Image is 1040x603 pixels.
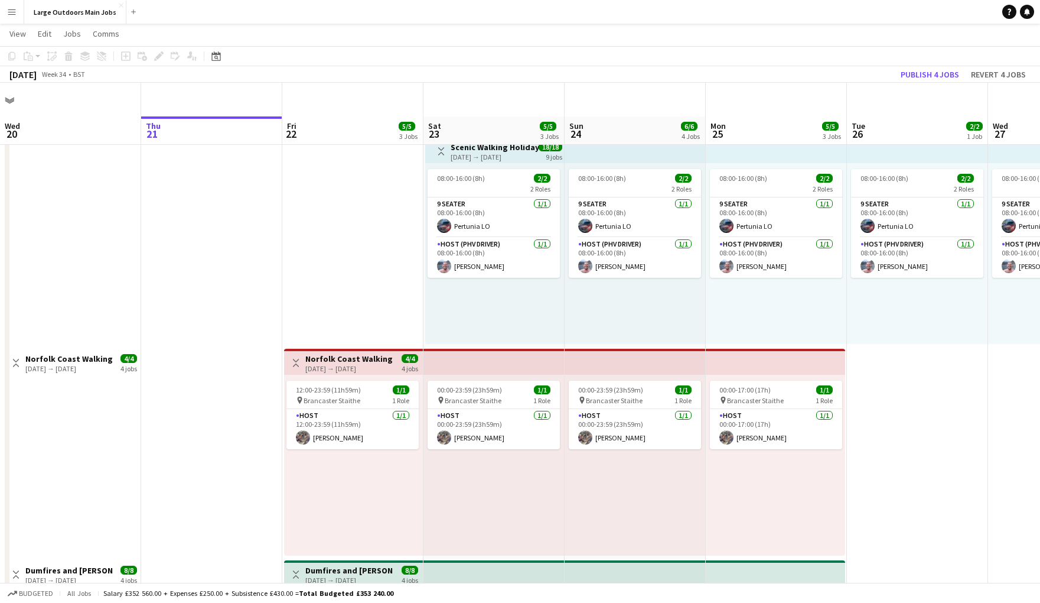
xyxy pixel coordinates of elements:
app-card-role: Host1/112:00-23:59 (11h59m)[PERSON_NAME] [286,409,419,449]
span: 08:00-16:00 (8h) [437,174,485,183]
span: 1 Role [533,396,550,405]
button: Revert 4 jobs [966,67,1031,82]
div: BST [73,70,85,79]
app-job-card: 00:00-17:00 (17h)1/1 Brancaster Staithe1 RoleHost1/100:00-17:00 (17h)[PERSON_NAME] [710,381,842,449]
app-card-role: 9 Seater1/108:00-16:00 (8h)Pertunia LO [710,197,842,238]
span: 4/4 [120,354,137,363]
button: Budgeted [6,587,55,600]
div: 1 Job [967,132,982,141]
button: Publish 4 jobs [896,67,964,82]
app-card-role: Host1/100:00-17:00 (17h)[PERSON_NAME] [710,409,842,449]
span: 21 [144,127,161,141]
span: Comms [93,28,119,39]
span: 08:00-16:00 (8h) [578,174,626,183]
span: 5/5 [399,122,415,131]
span: 1/1 [816,385,833,394]
span: 2 Roles [813,184,833,193]
div: [DATE] → [DATE] [305,576,393,585]
span: 1 Role [816,396,833,405]
span: Budgeted [19,589,53,598]
h3: Norfolk Coast Walking Weekend (3 nights) [305,354,393,364]
app-job-card: 08:00-16:00 (8h)2/22 Roles9 Seater1/108:00-16:00 (8h)Pertunia LOHost (PHV Driver)1/108:00-16:00 (... [851,169,983,278]
h3: Dumfires and [PERSON_NAME] Scenic [305,565,393,576]
span: 5/5 [540,122,556,131]
span: 24 [568,127,583,141]
span: 8/8 [120,566,137,575]
span: 1/1 [534,385,550,394]
span: Week 34 [39,70,69,79]
span: 08:00-16:00 (8h) [719,174,767,183]
div: 3 Jobs [823,132,841,141]
span: 2/2 [966,122,983,131]
span: Total Budgeted £353 240.00 [299,589,393,598]
span: Wed [5,121,20,131]
app-card-role: Host (PHV Driver)1/108:00-16:00 (8h)[PERSON_NAME] [569,238,701,278]
span: 2 Roles [530,184,550,193]
span: 27 [991,127,1008,141]
span: Sat [428,121,441,131]
span: 25 [709,127,726,141]
span: 2/2 [675,174,692,183]
span: 4/4 [402,354,418,363]
span: 00:00-23:59 (23h59m) [578,385,643,394]
div: 9 jobs [546,151,562,161]
span: Sun [569,121,583,131]
span: Tue [852,121,865,131]
div: [DATE] → [DATE] [25,576,113,585]
h3: Scenic Walking Holiday - Exploring the [GEOGRAPHIC_DATA] [451,142,539,153]
a: Edit [33,26,56,41]
span: Edit [38,28,51,39]
app-job-card: 00:00-23:59 (23h59m)1/1 Brancaster Staithe1 RoleHost1/100:00-23:59 (23h59m)[PERSON_NAME] [428,381,560,449]
a: View [5,26,31,41]
button: Large Outdoors Main Jobs [24,1,126,24]
span: Thu [146,121,161,131]
h3: Dumfires and [PERSON_NAME] Scenic [25,565,113,576]
span: 12:00-23:59 (11h59m) [296,385,361,394]
span: Brancaster Staithe [727,396,784,405]
span: 00:00-17:00 (17h) [719,385,771,394]
a: Comms [88,26,124,41]
span: 2/2 [957,174,974,183]
span: 8/8 [402,566,418,575]
app-card-role: 9 Seater1/108:00-16:00 (8h)Pertunia LO [569,197,701,238]
div: 3 Jobs [540,132,559,141]
app-job-card: 00:00-23:59 (23h59m)1/1 Brancaster Staithe1 RoleHost1/100:00-23:59 (23h59m)[PERSON_NAME] [569,381,701,449]
span: All jobs [65,589,93,598]
div: 3 Jobs [399,132,418,141]
app-job-card: 08:00-16:00 (8h)2/22 Roles9 Seater1/108:00-16:00 (8h)Pertunia LOHost (PHV Driver)1/108:00-16:00 (... [710,169,842,278]
span: 1 Role [392,396,409,405]
span: 26 [850,127,865,141]
span: View [9,28,26,39]
div: 4 Jobs [682,132,700,141]
app-job-card: 08:00-16:00 (8h)2/22 Roles9 Seater1/108:00-16:00 (8h)Pertunia LOHost (PHV Driver)1/108:00-16:00 (... [569,169,701,278]
div: [DATE] → [DATE] [305,364,393,373]
div: [DATE] [9,69,37,80]
app-card-role: Host1/100:00-23:59 (23h59m)[PERSON_NAME] [569,409,701,449]
div: 4 jobs [402,363,418,373]
span: Brancaster Staithe [586,396,643,405]
app-card-role: Host1/100:00-23:59 (23h59m)[PERSON_NAME] [428,409,560,449]
span: 1 Role [674,396,692,405]
app-card-role: 9 Seater1/108:00-16:00 (8h)Pertunia LO [428,197,560,238]
span: Brancaster Staithe [445,396,501,405]
span: 20 [3,127,20,141]
div: 4 jobs [120,363,137,373]
div: 4 jobs [402,575,418,585]
span: 2 Roles [671,184,692,193]
span: 2 Roles [954,184,974,193]
app-job-card: 08:00-16:00 (8h)2/22 Roles9 Seater1/108:00-16:00 (8h)Pertunia LOHost (PHV Driver)1/108:00-16:00 (... [428,169,560,278]
app-card-role: Host (PHV Driver)1/108:00-16:00 (8h)[PERSON_NAME] [851,238,983,278]
div: Salary £352 560.00 + Expenses £250.00 + Subsistence £430.00 = [103,589,393,598]
div: [DATE] → [DATE] [25,364,113,373]
span: 23 [426,127,441,141]
span: Jobs [63,28,81,39]
h3: Norfolk Coast Walking Weekend (3 nights) [25,354,113,364]
span: Mon [710,121,726,131]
